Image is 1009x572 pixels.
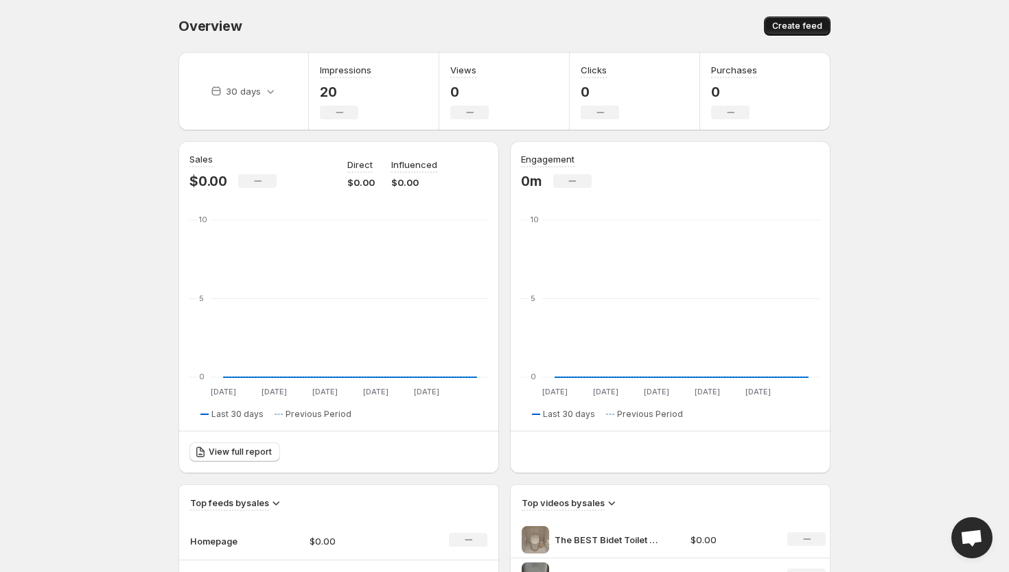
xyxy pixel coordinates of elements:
span: View full report [209,446,272,457]
text: 10 [531,215,539,224]
text: [DATE] [542,387,568,396]
a: View full report [189,442,280,462]
text: [DATE] [745,387,771,396]
h3: Top feeds by sales [190,496,269,510]
h3: Impressions [320,63,371,77]
text: [DATE] [414,387,439,396]
text: [DATE] [593,387,618,396]
p: $0.00 [391,176,437,189]
p: $0.00 [310,534,407,548]
text: 0 [199,372,205,381]
span: Create feed [772,21,822,32]
p: The BEST Bidet Toilet TOTO [555,533,658,547]
text: 5 [199,294,204,303]
p: $0.00 [189,173,227,189]
img: The BEST Bidet Toilet TOTO [522,526,549,553]
p: $0.00 [691,533,772,547]
text: [DATE] [211,387,236,396]
p: 0 [450,84,489,100]
p: Direct [347,158,373,171]
text: 10 [199,215,207,224]
span: Previous Period [617,409,683,420]
span: Overview [178,18,242,34]
text: [DATE] [644,387,669,396]
p: 20 [320,84,371,100]
p: 0 [711,84,757,100]
h3: Sales [189,152,213,166]
p: Homepage [190,534,259,548]
span: Last 30 days [543,409,595,420]
p: 0m [521,173,542,189]
h3: Clicks [581,63,607,77]
span: Last 30 days [211,409,264,420]
button: Create feed [764,16,831,36]
text: [DATE] [312,387,338,396]
h3: Purchases [711,63,757,77]
h3: Top videos by sales [522,496,605,510]
text: 5 [531,294,535,303]
p: 0 [581,84,619,100]
p: $0.00 [347,176,375,189]
span: Previous Period [286,409,351,420]
h3: Views [450,63,476,77]
text: 0 [531,372,536,381]
text: [DATE] [695,387,720,396]
h3: Engagement [521,152,575,166]
p: 30 days [226,84,261,98]
div: Open chat [951,517,993,558]
text: [DATE] [363,387,388,396]
text: [DATE] [262,387,287,396]
p: Influenced [391,158,437,171]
